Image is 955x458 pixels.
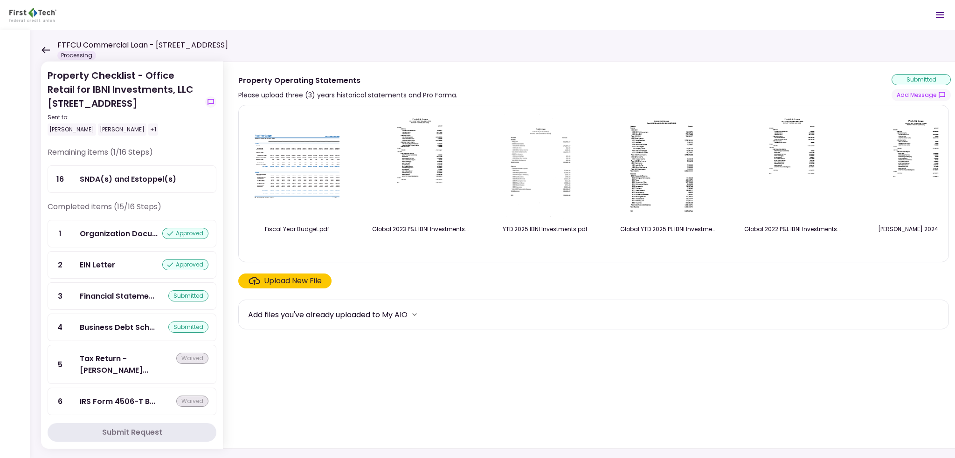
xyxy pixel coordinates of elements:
a: 1Organization Documents for Borrowing Entityapproved [48,220,216,247]
div: Please upload three (3) years historical statements and Pro Forma. [238,89,457,101]
div: 1 [48,220,72,247]
div: Global YTD 2025 PL IBNI Investments.pdf [620,225,718,233]
div: Fiscal Year Budget.pdf [248,225,346,233]
div: 16 [48,166,72,192]
div: 3 [48,283,72,309]
div: EIN Letter [80,259,115,271]
div: Completed items (15/16 Steps) [48,201,216,220]
button: Submit Request [48,423,216,442]
div: waived [176,353,208,364]
button: show-messages [205,96,216,108]
button: more [408,308,422,321]
div: 5 [48,345,72,383]
div: waived [176,396,208,407]
div: submitted [168,321,208,333]
a: 5Tax Return - Borrowerwaived [48,345,216,384]
h1: FTFCU Commercial Loan - [STREET_ADDRESS] [57,40,228,51]
a: 4Business Debt Schedulesubmitted [48,314,216,341]
div: [PERSON_NAME] [98,123,146,136]
div: Global 2022 P&L IBNI Investments.pdf [744,225,842,233]
div: 6 [48,388,72,415]
div: Tax Return - Borrower [80,353,176,376]
div: Add files you've already uploaded to My AIO [248,309,408,321]
div: submitted [168,290,208,301]
img: Partner icon [9,8,56,22]
div: Organization Documents for Borrowing Entity [80,228,158,239]
div: Property Checklist - Office Retail for IBNI Investments, LLC [STREET_ADDRESS] [48,68,201,136]
div: Business Debt Schedule [80,321,155,333]
div: [PERSON_NAME] [48,123,96,136]
a: 6IRS Form 4506-T Borrowerwaived [48,388,216,415]
div: YTD 2025 IBNI Investments.pdf [496,225,594,233]
button: Open menu [929,4,951,26]
div: Property Operating Statements [238,75,457,86]
a: 2EIN Letterapproved [48,251,216,279]
div: Sent to: [48,113,201,122]
div: 2 [48,252,72,278]
span: Click here to upload the required document [238,273,332,288]
div: Submit Request [102,427,162,438]
a: 16SNDA(s) and Estoppel(s) [48,165,216,193]
div: approved [162,228,208,239]
a: 3Financial Statement - Borrowersubmitted [48,282,216,310]
div: approved [162,259,208,270]
div: Processing [57,51,96,60]
div: IRS Form 4506-T Borrower [80,396,155,407]
div: submitted [892,74,951,85]
button: show-messages [892,89,951,101]
div: 4 [48,314,72,341]
div: Global 2023 P&L IBNI Investments.pdf [372,225,470,233]
div: Upload New File [264,275,322,287]
div: Remaining items (1/16 Steps) [48,147,216,165]
div: +1 [148,123,158,136]
div: SNDA(s) and Estoppel(s) [80,173,176,185]
div: Financial Statement - Borrower [80,290,154,302]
